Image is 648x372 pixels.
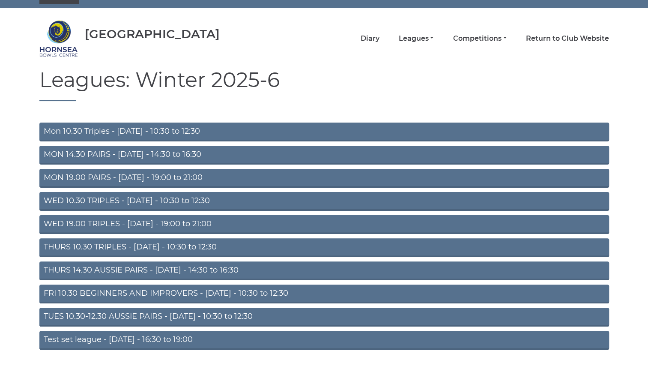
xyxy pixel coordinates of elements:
img: Hornsea Bowls Centre [39,19,78,58]
a: Mon 10.30 Triples - [DATE] - 10:30 to 12:30 [39,123,609,141]
a: WED 10.30 TRIPLES - [DATE] - 10:30 to 12:30 [39,192,609,211]
h1: Leagues: Winter 2025-6 [39,69,609,101]
a: Test set league - [DATE] - 16:30 to 19:00 [39,331,609,350]
a: THURS 10.30 TRIPLES - [DATE] - 10:30 to 12:30 [39,238,609,257]
a: WED 19.00 TRIPLES - [DATE] - 19:00 to 21:00 [39,215,609,234]
a: Competitions [453,34,506,43]
a: TUES 10.30-12.30 AUSSIE PAIRS - [DATE] - 10:30 to 12:30 [39,308,609,327]
div: [GEOGRAPHIC_DATA] [85,27,220,41]
a: MON 19.00 PAIRS - [DATE] - 19:00 to 21:00 [39,169,609,188]
a: MON 14.30 PAIRS - [DATE] - 14:30 to 16:30 [39,146,609,165]
a: THURS 14.30 AUSSIE PAIRS - [DATE] - 14:30 to 16:30 [39,261,609,280]
a: Diary [360,34,379,43]
a: FRI 10.30 BEGINNERS AND IMPROVERS - [DATE] - 10:30 to 12:30 [39,285,609,303]
a: Leagues [398,34,433,43]
a: Return to Club Website [526,34,609,43]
